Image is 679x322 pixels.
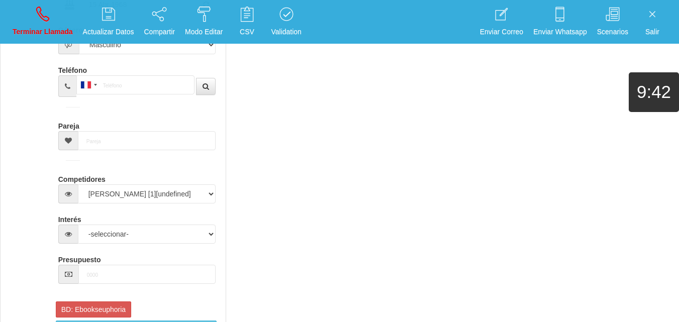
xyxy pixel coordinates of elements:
[271,26,301,38] p: Validation
[9,3,76,41] a: Terminar Llamada
[185,26,223,38] p: Modo Editar
[79,3,138,41] a: Actualizar Datos
[233,26,261,38] p: CSV
[267,3,305,41] a: Validation
[229,3,264,41] a: CSV
[480,26,523,38] p: Enviar Correo
[597,26,628,38] p: Scenarios
[638,26,666,38] p: Salir
[58,211,81,225] label: Interés
[181,3,226,41] a: Modo Editar
[144,26,175,38] p: Compartir
[58,62,87,75] label: Teléfono
[533,26,587,38] p: Enviar Whatsapp
[58,118,79,131] label: Pareja
[83,26,134,38] p: Actualizar Datos
[635,3,670,41] a: Salir
[594,3,632,41] a: Scenarios
[77,76,100,94] div: France: +33
[476,3,527,41] a: Enviar Correo
[141,3,178,41] a: Compartir
[58,251,101,265] label: Presupuesto
[13,26,73,38] p: Terminar Llamada
[530,3,591,41] a: Enviar Whatsapp
[58,171,106,184] label: Competidores
[78,131,216,150] input: Pareja
[78,265,216,284] input: 0000
[76,75,195,94] input: Teléfono
[629,82,679,102] h1: 9:42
